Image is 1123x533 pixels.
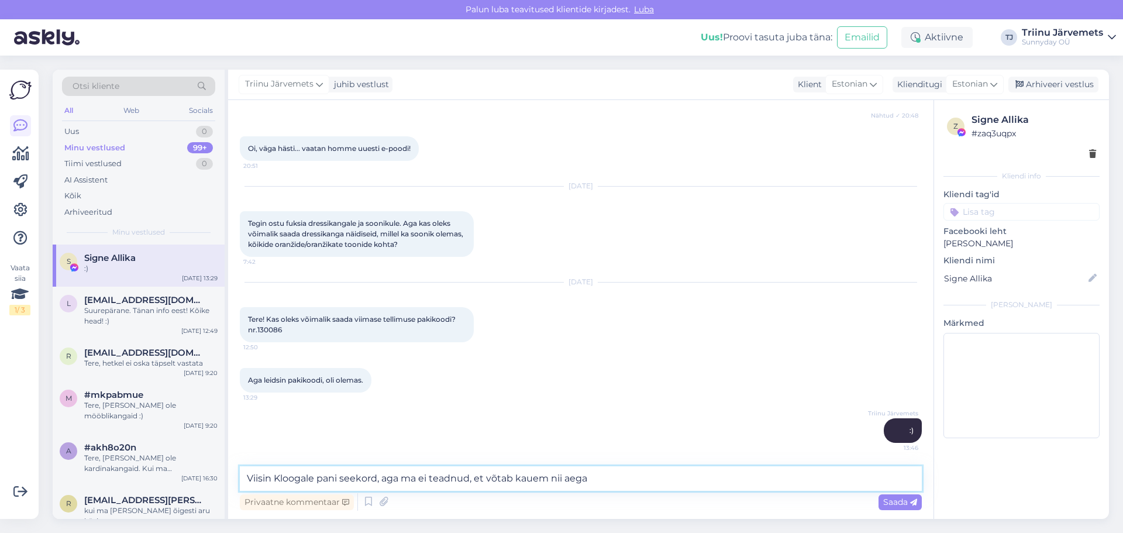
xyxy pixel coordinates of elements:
[910,426,914,435] span: :)
[1022,28,1103,37] div: Triinu Järvemets
[1008,77,1098,92] div: Arhiveeri vestlus
[84,400,218,421] div: Tere, [PERSON_NAME] ole mööblikangaid :)
[1001,29,1017,46] div: TJ
[248,144,411,153] span: Oi, väga hästi... vaatan homme uuesti e-poodi!
[240,466,922,491] textarea: Viisin Kloogale pani seekord, aga ma ei teadnud, et võtab kauem nii aega
[181,474,218,483] div: [DATE] 16:30
[84,348,206,358] span: reetkiigemae@gmail.com
[9,305,30,315] div: 1 / 3
[1022,28,1116,47] a: Triinu JärvemetsSunnyday OÜ
[972,127,1096,140] div: # zaq3uqpx
[187,103,215,118] div: Socials
[64,207,112,218] div: Arhiveeritud
[182,274,218,283] div: [DATE] 13:29
[871,111,918,120] span: Nähtud ✓ 20:48
[972,113,1096,127] div: Signe Allika
[62,103,75,118] div: All
[832,78,867,91] span: Estonian
[9,79,32,101] img: Askly Logo
[701,30,832,44] div: Proovi tasuta juba täna:
[184,421,218,430] div: [DATE] 9:20
[240,277,922,287] div: [DATE]
[944,272,1086,285] input: Lisa nimi
[793,78,822,91] div: Klient
[196,126,213,137] div: 0
[67,257,71,266] span: S
[84,390,143,400] span: #mkpabmue
[187,142,213,154] div: 99+
[84,263,218,274] div: :)
[240,181,922,191] div: [DATE]
[243,393,287,402] span: 13:29
[84,495,206,506] span: rauni.salo@gmail.com
[67,299,71,308] span: l
[66,446,71,455] span: a
[329,78,389,91] div: juhib vestlust
[248,315,457,334] span: Tere! Kas oleks võimalik saada viimase tellimuse pakikoodi? nr.130086
[893,78,942,91] div: Klienditugi
[248,219,465,249] span: Tegin ostu fuksia dressikangale ja soonikule. Aga kas oleks võimalik saada dressikanga näidiseid,...
[631,4,657,15] span: Luba
[64,190,81,202] div: Kõik
[868,409,918,418] span: Triinu Järvemets
[9,263,30,315] div: Vaata siia
[64,126,79,137] div: Uus
[84,358,218,369] div: Tere, hetkel ei oska täpselt vastata
[184,369,218,377] div: [DATE] 9:20
[64,158,122,170] div: Tiimi vestlused
[943,317,1100,329] p: Märkmed
[84,305,218,326] div: Suurepärane. Tänan info eest! Kõike head! :)
[66,394,72,403] span: m
[943,300,1100,310] div: [PERSON_NAME]
[1022,37,1103,47] div: Sunnyday OÜ
[181,326,218,335] div: [DATE] 12:49
[243,343,287,352] span: 12:50
[943,188,1100,201] p: Kliendi tag'id
[874,443,918,452] span: 13:46
[943,255,1100,267] p: Kliendi nimi
[701,32,723,43] b: Uus!
[883,497,917,507] span: Saada
[84,506,218,527] div: kui ma [PERSON_NAME] õigesti aru küsimusest
[943,171,1100,181] div: Kliendi info
[240,494,354,510] div: Privaatne kommentaar
[943,203,1100,221] input: Lisa tag
[84,442,136,453] span: #akh8o20n
[121,103,142,118] div: Web
[243,257,287,266] span: 7:42
[901,27,973,48] div: Aktiivne
[196,158,213,170] div: 0
[73,80,119,92] span: Otsi kliente
[112,227,165,238] span: Minu vestlused
[84,295,206,305] span: liisbeth.kose@gmail.com
[84,453,218,474] div: Tere, [PERSON_NAME] ole kardinakangaid. Kui ma [PERSON_NAME] õigesti teie küsimusest aru
[64,174,108,186] div: AI Assistent
[64,142,125,154] div: Minu vestlused
[837,26,887,49] button: Emailid
[943,225,1100,238] p: Facebooki leht
[66,352,71,360] span: r
[243,161,287,170] span: 20:51
[952,78,988,91] span: Estonian
[66,499,71,508] span: r
[245,78,314,91] span: Triinu Järvemets
[943,238,1100,250] p: [PERSON_NAME]
[953,122,958,130] span: z
[248,376,363,384] span: Aga leidsin pakikoodi, oli olemas.
[84,253,136,263] span: Signe Allika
